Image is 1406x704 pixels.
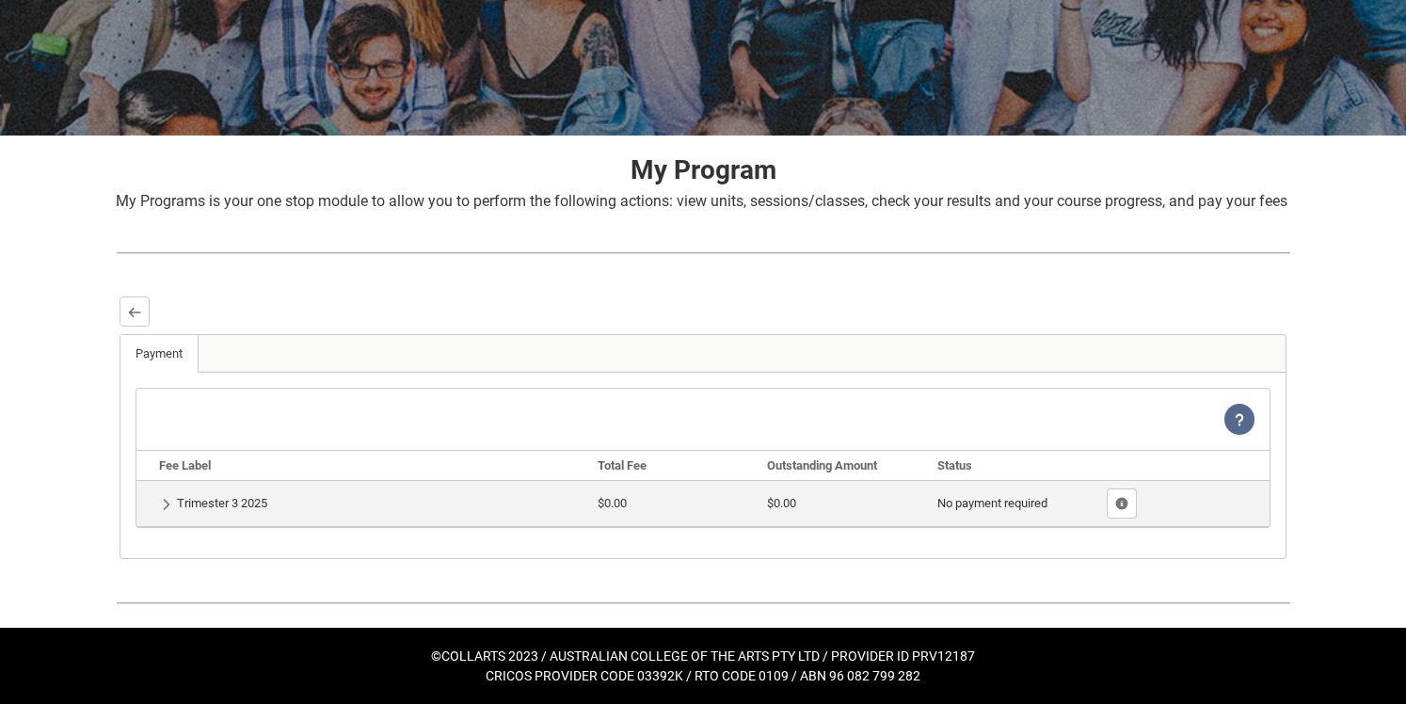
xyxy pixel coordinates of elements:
b: Outstanding Amount [767,458,877,472]
td: Trimester 3 2025 [136,480,590,526]
lightning-formatted-number: $0.00 [767,496,796,510]
button: Back [120,296,150,327]
button: Show Fee Lines [1107,488,1137,519]
lightning-icon: View Help [1224,404,1254,435]
img: REDU_GREY_LINE [116,243,1290,263]
strong: My Program [631,154,776,185]
img: REDU_GREY_LINE [116,593,1290,613]
b: Total Fee [598,458,647,472]
td: No payment required [930,480,1100,526]
button: Show Details [159,496,174,512]
a: Payment [120,335,199,373]
b: Fee Label [159,458,211,472]
lightning-formatted-number: $0.00 [598,496,627,510]
span: View Help [1224,411,1254,425]
b: Status [937,458,972,472]
span: My Programs is your one stop module to allow you to perform the following actions: view units, se... [116,192,1287,210]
